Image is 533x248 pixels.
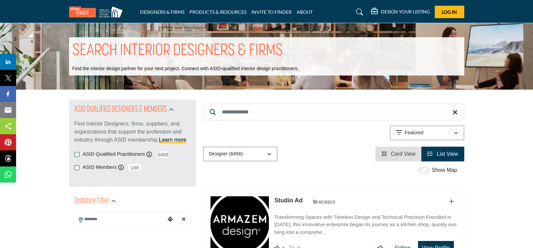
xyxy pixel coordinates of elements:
input: ASID Qualified Practitioners checkbox [74,152,79,157]
p: Studio Ad [274,196,302,205]
p: Featured [405,130,423,136]
input: Search Location [75,213,165,226]
p: Designer (6456) [209,151,243,157]
button: Log In [435,6,464,18]
a: PRODUCTS & RESOURCES [189,9,246,15]
h2: ASID QUALIFIED DESIGNERS & MEMBERS [74,104,167,116]
label: Show Map [432,166,457,174]
a: Learn more [159,137,186,143]
span: Log In [442,9,457,15]
img: Site Logo [69,6,126,17]
div: Clear search location [179,212,189,227]
a: INVITE TO FINDER [251,9,292,15]
li: List View [421,147,464,161]
p: Find the interior design partner for your next project. Connect with ASID-qualified interior desi... [72,65,299,72]
button: Featured [390,126,464,140]
a: Add To List [449,199,454,204]
label: ASID Members [83,163,117,171]
span: 5469 [155,150,170,159]
p: Transforming Spaces with Timeless Design and Technical Precision Founded in [DATE], this innovati... [274,213,457,236]
button: Designer (6456) [203,147,278,161]
h1: SEARCH INTERIOR DESIGNERS & FIRMS [72,41,283,61]
a: Search [350,7,367,17]
input: Search Keyword [203,104,464,120]
label: ASID Qualified Practitioners [83,150,145,158]
a: DESIGNERS & FIRMS [140,9,184,15]
a: ABOUT [297,9,313,15]
h5: DESIGN YOUR LISTING [381,9,430,15]
input: ASID Members checkbox [74,165,79,170]
span: 188 [127,163,142,172]
h2: Distance Filter [74,195,109,207]
span: Card View [391,151,416,157]
div: Choose your current location [165,212,175,227]
img: ASID Members Badge Icon [309,198,339,206]
p: Find Interior Designers, firms, suppliers, and organizations that support the profession and indu... [74,120,191,144]
div: DESIGN YOUR LISTING [371,8,430,16]
a: View Card [381,151,415,157]
a: Studio Ad [274,197,302,204]
li: Card View [375,147,421,161]
a: Transforming Spaces with Timeless Design and Technical Precision Founded in [DATE], this innovati... [274,209,457,236]
span: List View [437,151,458,157]
a: View List [427,151,458,157]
